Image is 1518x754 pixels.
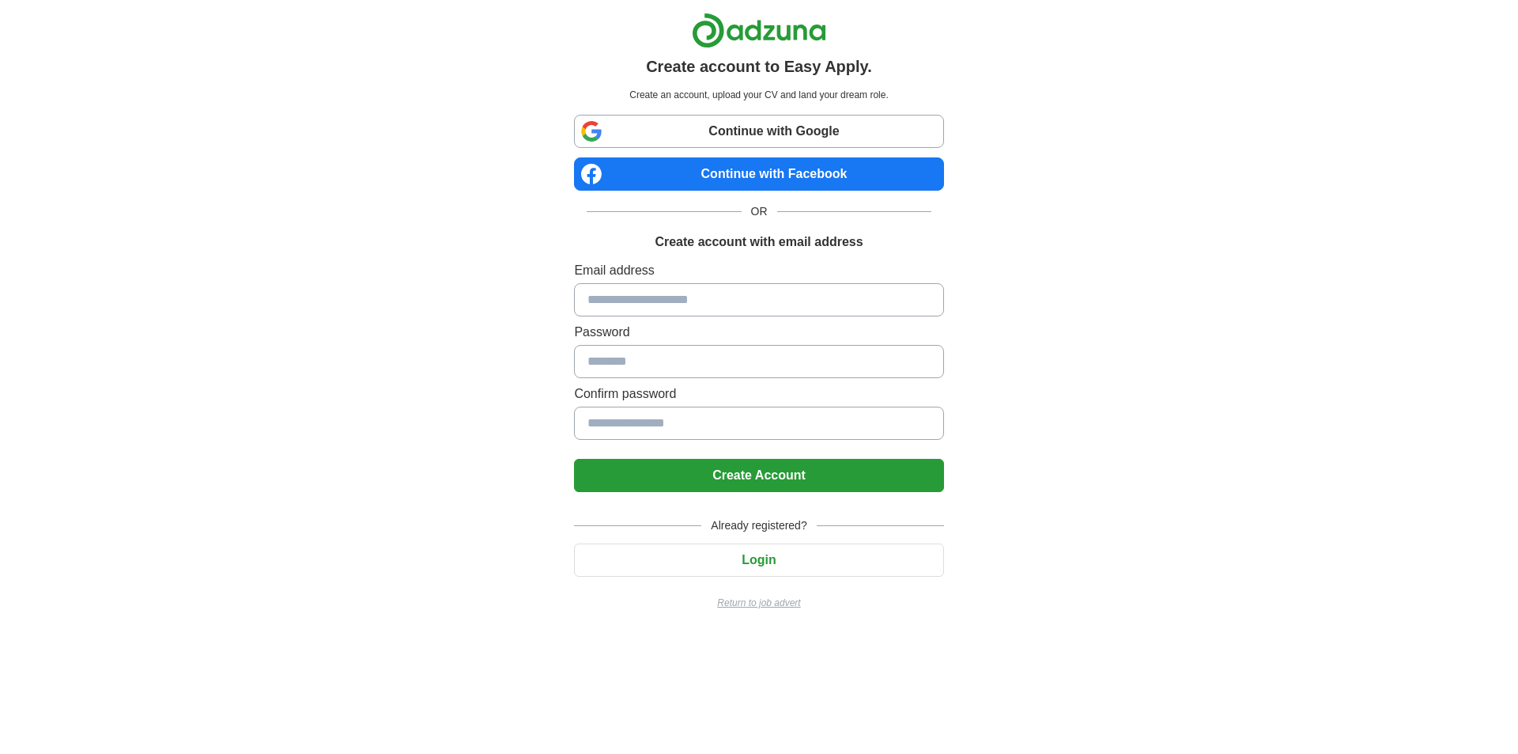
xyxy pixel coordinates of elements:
[692,13,826,48] img: Adzuna logo
[646,55,872,78] h1: Create account to Easy Apply.
[574,115,943,148] a: Continue with Google
[577,88,940,102] p: Create an account, upload your CV and land your dream role.
[742,203,777,220] span: OR
[574,323,943,342] label: Password
[574,544,943,577] button: Login
[574,553,943,566] a: Login
[655,233,863,252] h1: Create account with email address
[574,157,943,191] a: Continue with Facebook
[574,459,943,492] button: Create Account
[574,596,943,610] a: Return to job advert
[574,261,943,280] label: Email address
[574,385,943,404] label: Confirm password
[701,517,816,534] span: Already registered?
